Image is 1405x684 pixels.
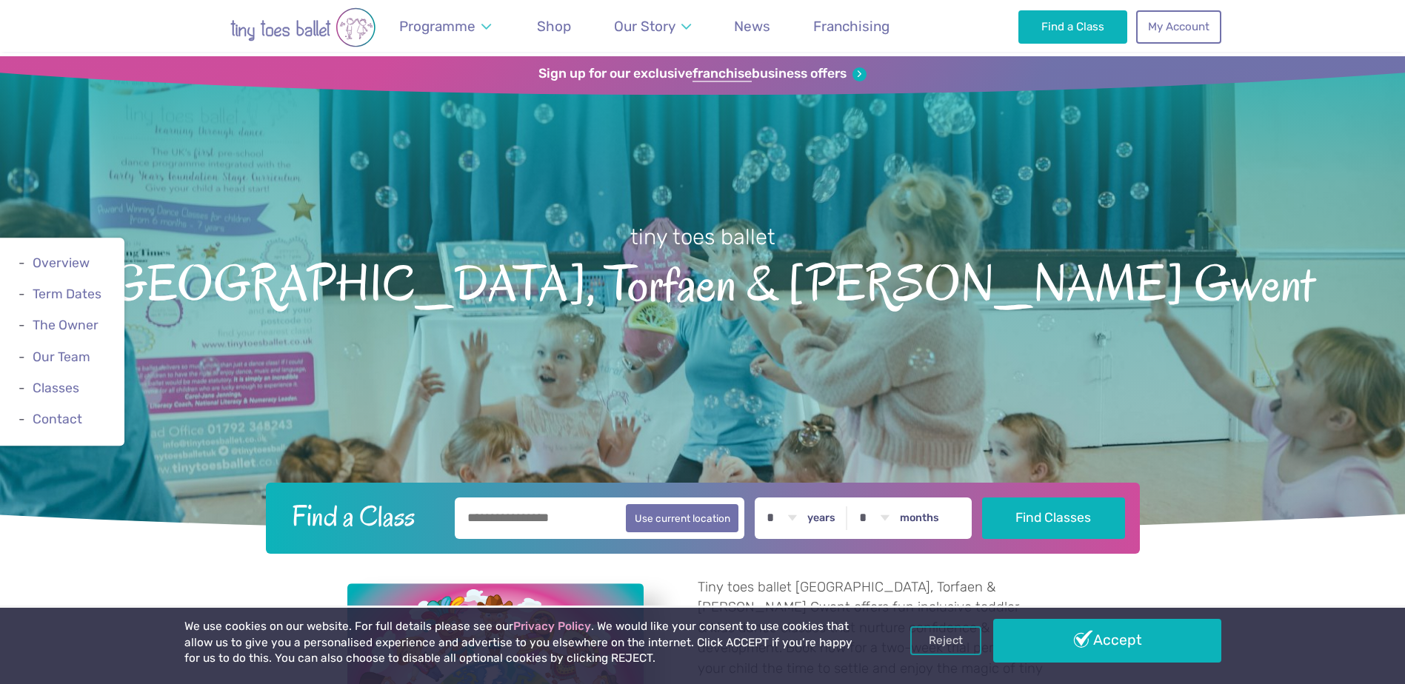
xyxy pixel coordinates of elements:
[727,9,778,44] a: News
[184,619,858,667] p: We use cookies on our website. For full details please see our . We would like your consent to us...
[33,349,90,364] a: Our Team
[538,66,867,82] a: Sign up for our exclusivefranchisebusiness offers
[33,286,101,301] a: Term Dates
[993,619,1221,662] a: Accept
[626,504,739,532] button: Use current location
[734,18,770,35] span: News
[1136,10,1221,43] a: My Account
[1018,10,1127,43] a: Find a Class
[910,626,981,654] a: Reject
[26,252,1379,312] span: [GEOGRAPHIC_DATA], Torfaen & [PERSON_NAME] Gwent
[33,255,90,270] a: Overview
[530,9,578,44] a: Shop
[807,9,897,44] a: Franchising
[900,512,939,525] label: months
[33,380,79,395] a: Classes
[607,9,698,44] a: Our Story
[807,512,835,525] label: years
[33,318,99,333] a: The Owner
[813,18,890,35] span: Franchising
[399,18,475,35] span: Programme
[630,224,775,249] small: tiny toes ballet
[184,7,421,47] img: tiny toes ballet
[280,497,444,534] h2: Find a Class
[513,620,591,633] a: Privacy Policy
[693,66,752,82] strong: franchise
[982,497,1125,539] button: Find Classes
[614,18,675,35] span: Our Story
[33,412,82,426] a: Contact
[537,18,571,35] span: Shop
[393,9,498,44] a: Programme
